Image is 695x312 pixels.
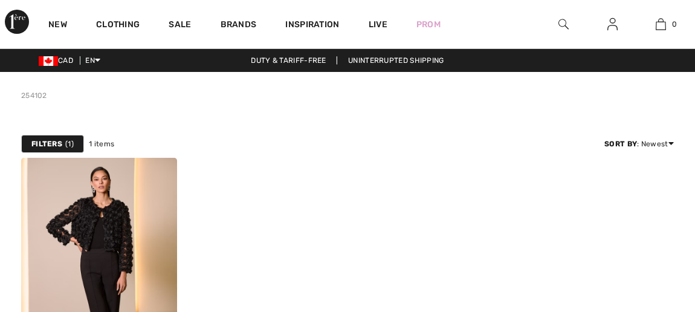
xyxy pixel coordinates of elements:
span: Inspiration [285,19,339,32]
strong: Filters [31,138,62,149]
img: My Info [607,17,618,31]
a: Sale [169,19,191,32]
a: 254102 [21,91,47,100]
img: 1ère Avenue [5,10,29,34]
a: Brands [221,19,257,32]
a: New [48,19,67,32]
img: Canadian Dollar [39,56,58,66]
div: : Newest [604,138,674,149]
a: Sign In [598,17,627,32]
a: Live [369,18,387,31]
a: 0 [638,17,685,31]
strong: Sort By [604,140,637,148]
span: 1 items [89,138,114,149]
a: Clothing [96,19,140,32]
span: 1 [65,138,74,149]
a: Prom [416,18,441,31]
img: search the website [558,17,569,31]
img: My Bag [656,17,666,31]
span: EN [85,56,100,65]
span: CAD [39,56,78,65]
span: 0 [672,19,677,30]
